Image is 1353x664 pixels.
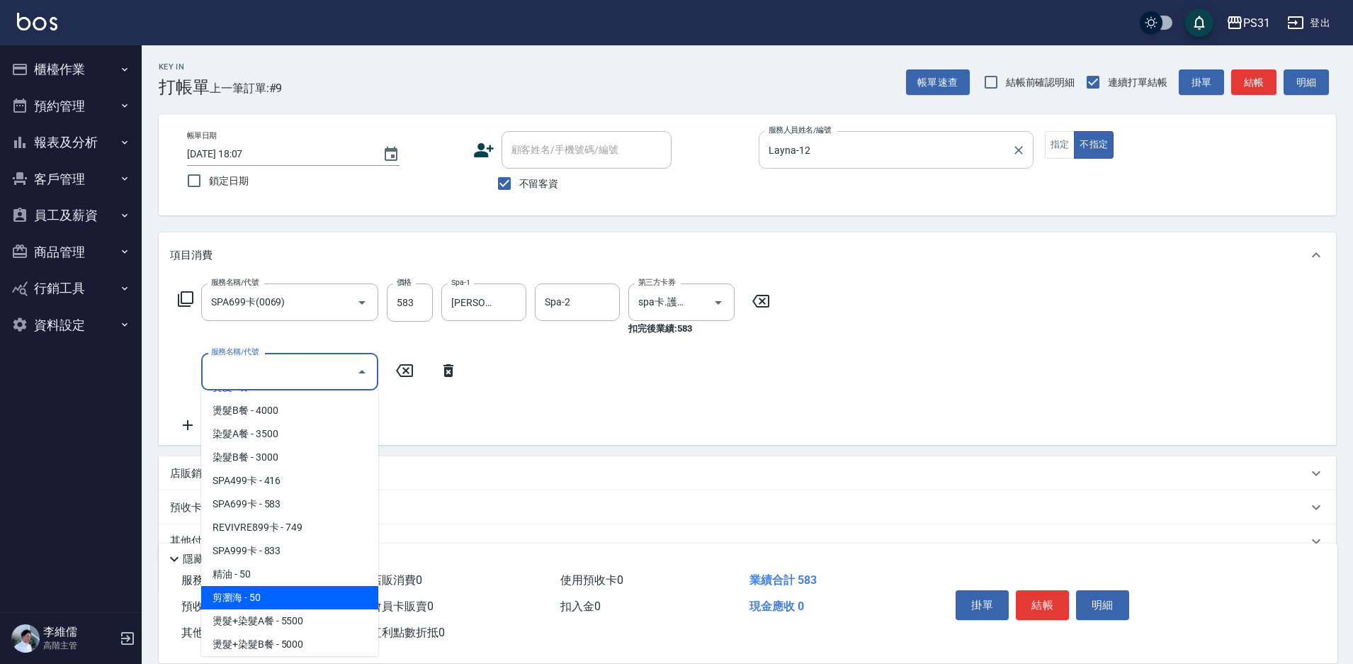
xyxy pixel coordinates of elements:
[209,174,249,188] span: 鎖定日期
[560,600,601,613] span: 扣入金 0
[210,79,283,97] span: 上一筆訂單:#9
[370,626,445,639] span: 紅利點數折抵 0
[201,633,378,656] span: 燙髮+染髮B餐 - 5000
[351,291,373,314] button: Open
[211,347,259,357] label: 服務名稱/代號
[1006,75,1075,90] span: 結帳前確認明細
[1074,131,1114,159] button: 不指定
[181,626,256,639] span: 其他付款方式 0
[201,539,378,563] span: SPA999卡 - 833
[201,399,378,422] span: 燙髮B餐 - 4000
[159,77,210,97] h3: 打帳單
[560,573,623,587] span: 使用預收卡 0
[201,469,378,493] span: SPA499卡 - 416
[906,69,970,96] button: 帳單速查
[1185,9,1213,37] button: save
[201,563,378,586] span: 精油 - 50
[519,176,559,191] span: 不留客資
[749,573,817,587] span: 業績合計 583
[187,142,368,166] input: YYYY/MM/DD hh:mm
[6,124,136,161] button: 報表及分析
[159,62,210,72] h2: Key In
[397,277,412,288] label: 價格
[1243,14,1270,32] div: PS31
[201,516,378,539] span: REVIVRE899卡 - 749
[6,88,136,125] button: 預約管理
[159,232,1336,278] div: 項目消費
[1009,140,1029,160] button: Clear
[201,422,378,446] span: 染髮A餐 - 3500
[6,234,136,271] button: 商品管理
[1281,10,1336,36] button: 登出
[1284,69,1329,96] button: 明細
[1045,131,1075,159] button: 指定
[374,137,408,171] button: Choose date, selected date is 2025-08-21
[1076,590,1129,620] button: 明細
[6,161,136,198] button: 客戶管理
[769,125,831,135] label: 服務人員姓名/編號
[17,13,57,30] img: Logo
[159,524,1336,558] div: 其他付款方式
[170,466,213,481] p: 店販銷售
[6,197,136,234] button: 員工及薪資
[6,51,136,88] button: 櫃檯作業
[201,586,378,609] span: 剪瀏海 - 50
[1221,9,1276,38] button: PS31
[201,493,378,516] span: SPA699卡 - 583
[170,248,213,263] p: 項目消費
[707,291,730,314] button: Open
[628,321,743,336] p: 扣完後業績: 583
[170,500,223,515] p: 預收卡販賣
[181,573,246,587] span: 服務消費 583
[183,552,247,567] p: 隱藏業績明細
[181,600,244,613] span: 預收卡販賣 0
[638,277,675,288] label: 第三方卡券
[1108,75,1167,90] span: 連續打單結帳
[187,130,217,141] label: 帳單日期
[201,609,378,633] span: 燙髮+染髮A餐 - 5500
[170,534,241,549] p: 其他付款方式
[159,490,1336,524] div: 預收卡販賣
[370,573,422,587] span: 店販消費 0
[351,361,373,383] button: Close
[1179,69,1224,96] button: 掛單
[1016,590,1069,620] button: 結帳
[201,446,378,469] span: 染髮B餐 - 3000
[956,590,1009,620] button: 掛單
[451,277,470,288] label: Spa-1
[159,456,1336,490] div: 店販銷售
[43,625,115,639] h5: 李維儒
[370,600,434,613] span: 會員卡販賣 0
[6,307,136,344] button: 資料設定
[211,277,259,288] label: 服務名稱/代號
[1231,69,1276,96] button: 結帳
[43,639,115,652] p: 高階主管
[749,600,804,613] span: 現金應收 0
[6,270,136,307] button: 行銷工具
[11,624,40,653] img: Person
